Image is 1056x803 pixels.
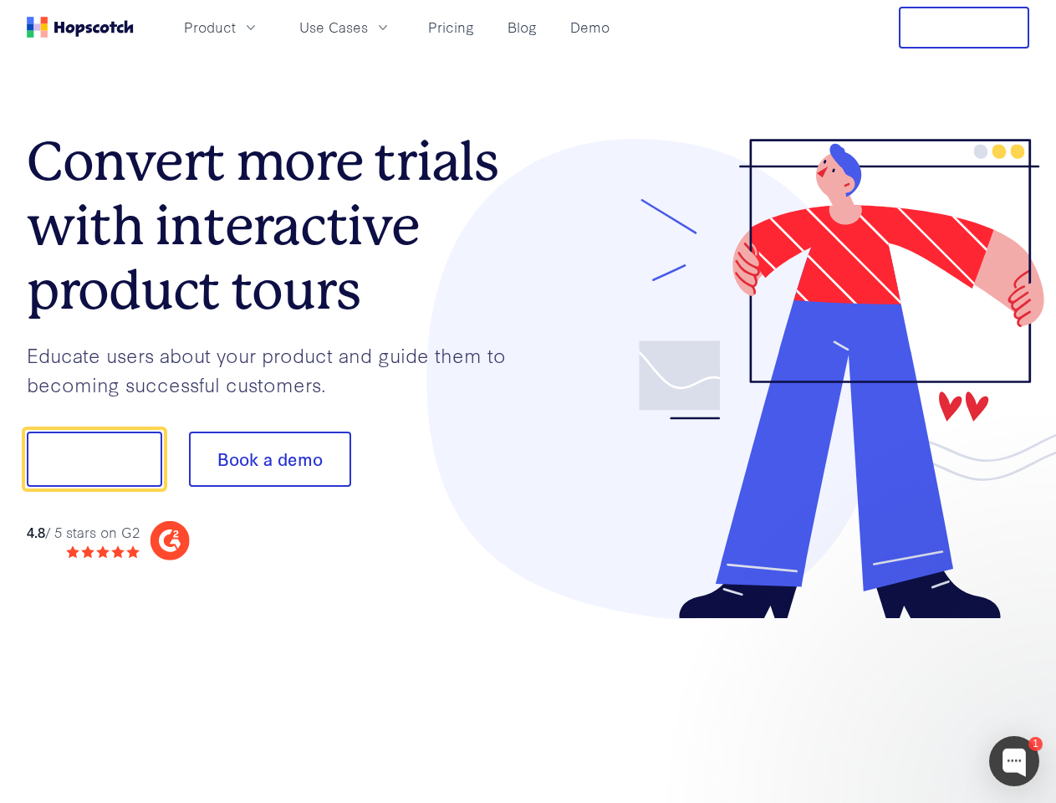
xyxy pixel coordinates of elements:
strong: 4.8 [27,522,45,541]
p: Educate users about your product and guide them to becoming successful customers. [27,340,528,398]
a: Pricing [421,13,481,41]
a: Blog [501,13,543,41]
a: Demo [564,13,616,41]
a: Home [27,17,134,38]
span: Use Cases [299,17,368,38]
button: Use Cases [289,13,401,41]
button: Free Trial [899,7,1029,49]
span: Product [184,17,236,38]
div: / 5 stars on G2 [27,522,140,543]
h1: Convert more trials with interactive product tours [27,130,528,322]
div: 1 [1028,737,1043,751]
button: Product [174,13,269,41]
button: Show me! [27,432,162,487]
button: Book a demo [189,432,351,487]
